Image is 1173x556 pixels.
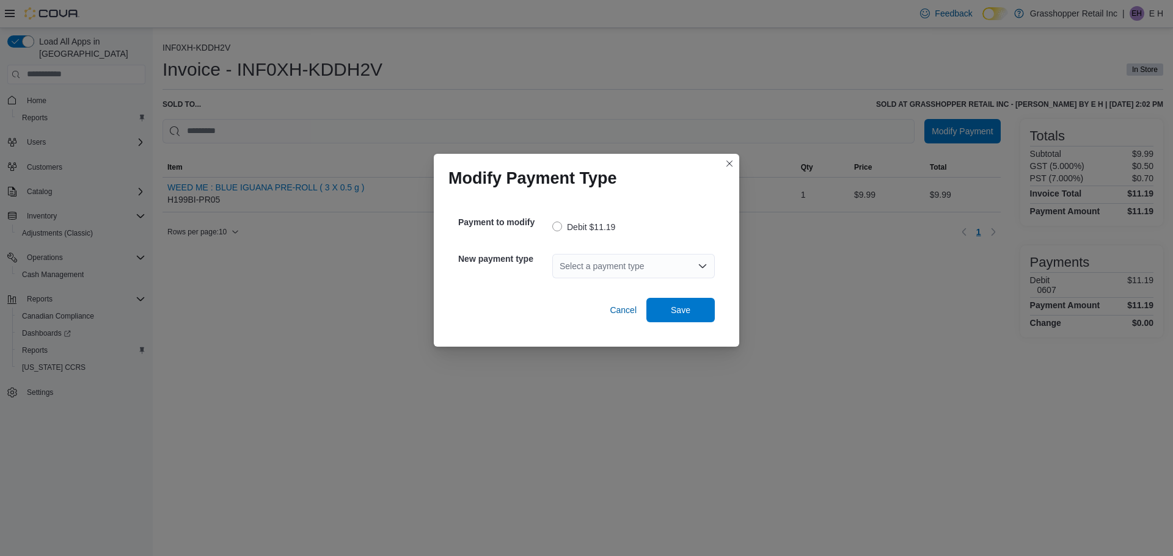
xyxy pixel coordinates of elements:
label: Debit $11.19 [552,220,615,234]
button: Cancel [605,298,641,322]
button: Save [646,298,715,322]
button: Closes this modal window [722,156,737,171]
h1: Modify Payment Type [448,168,617,188]
button: Open list of options [698,261,707,271]
span: Cancel [610,304,637,316]
h5: New payment type [458,247,550,271]
span: Save [671,304,690,316]
h5: Payment to modify [458,210,550,234]
input: Accessible screen reader label [560,259,561,273]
